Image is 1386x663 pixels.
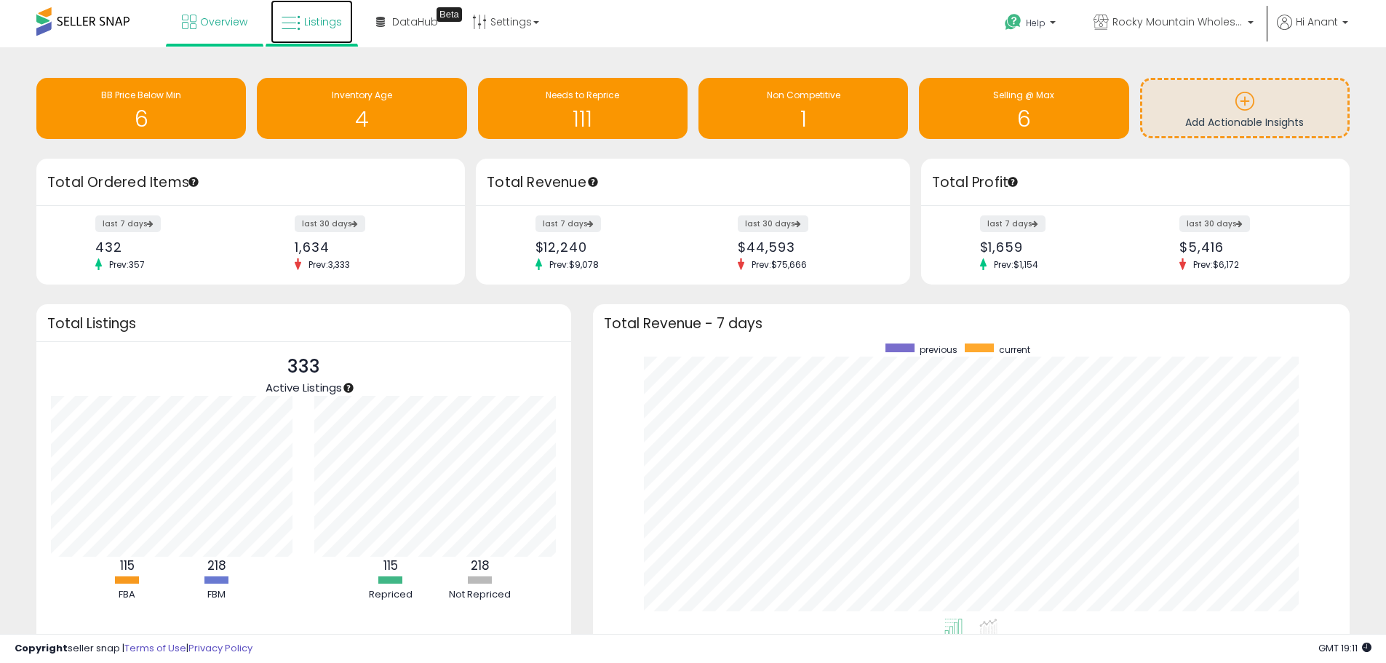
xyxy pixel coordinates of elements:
div: $44,593 [738,239,885,255]
span: Inventory Age [332,89,392,101]
span: previous [920,344,957,356]
a: Needs to Reprice 111 [478,78,688,139]
div: 432 [95,239,240,255]
span: Add Actionable Insights [1185,115,1304,130]
label: last 30 days [738,215,808,232]
span: Rocky Mountain Wholesale [1112,15,1243,29]
b: 218 [207,557,226,574]
h3: Total Ordered Items [47,172,454,193]
span: Prev: 357 [102,258,152,271]
label: last 7 days [980,215,1046,232]
h3: Total Listings [47,318,560,329]
h3: Total Revenue [487,172,899,193]
a: Inventory Age 4 [257,78,466,139]
span: Prev: $6,172 [1186,258,1246,271]
p: 333 [266,353,342,381]
div: $12,240 [535,239,682,255]
label: last 7 days [95,215,161,232]
div: FBA [84,588,171,602]
div: Tooltip anchor [437,7,462,22]
h1: 6 [44,107,239,131]
span: Overview [200,15,247,29]
a: Hi Anant [1277,15,1348,47]
span: Listings [304,15,342,29]
div: Tooltip anchor [586,175,600,188]
label: last 7 days [535,215,601,232]
h1: 111 [485,107,680,131]
div: Not Repriced [437,588,524,602]
div: Repriced [347,588,434,602]
a: BB Price Below Min 6 [36,78,246,139]
b: 115 [120,557,135,574]
div: seller snap | | [15,642,252,656]
div: $5,416 [1179,239,1324,255]
label: last 30 days [1179,215,1250,232]
b: 218 [471,557,490,574]
a: Help [993,2,1070,47]
span: Prev: $9,078 [542,258,606,271]
a: Terms of Use [124,641,186,655]
h1: 4 [264,107,459,131]
span: Non Competitive [767,89,840,101]
div: 1,634 [295,239,439,255]
h1: 6 [926,107,1121,131]
span: Help [1026,17,1046,29]
div: Tooltip anchor [342,381,355,394]
span: Hi Anant [1296,15,1338,29]
div: $1,659 [980,239,1125,255]
div: Tooltip anchor [1006,175,1019,188]
label: last 30 days [295,215,365,232]
b: 115 [383,557,398,574]
span: current [999,344,1030,356]
span: BB Price Below Min [101,89,181,101]
span: Needs to Reprice [546,89,619,101]
span: DataHub [392,15,438,29]
a: Selling @ Max 6 [919,78,1128,139]
i: Get Help [1004,13,1022,31]
h3: Total Revenue - 7 days [604,318,1339,329]
a: Add Actionable Insights [1142,80,1347,136]
a: Non Competitive 1 [698,78,908,139]
a: Privacy Policy [188,641,252,655]
h1: 1 [706,107,901,131]
div: Tooltip anchor [187,175,200,188]
span: Prev: $75,666 [744,258,814,271]
span: 2025-09-15 19:11 GMT [1318,641,1371,655]
span: Prev: $1,154 [987,258,1046,271]
span: Prev: 3,333 [301,258,357,271]
h3: Total Profit [932,172,1339,193]
span: Active Listings [266,380,342,395]
span: Selling @ Max [993,89,1054,101]
strong: Copyright [15,641,68,655]
div: FBM [173,588,260,602]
